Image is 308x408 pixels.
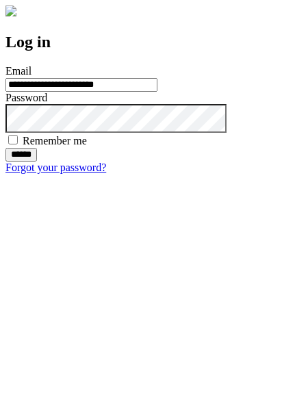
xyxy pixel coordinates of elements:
[5,33,303,51] h2: Log in
[5,5,16,16] img: logo-4e3dc11c47720685a147b03b5a06dd966a58ff35d612b21f08c02c0306f2b779.png
[5,65,31,77] label: Email
[23,135,87,146] label: Remember me
[5,92,47,103] label: Password
[5,162,106,173] a: Forgot your password?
